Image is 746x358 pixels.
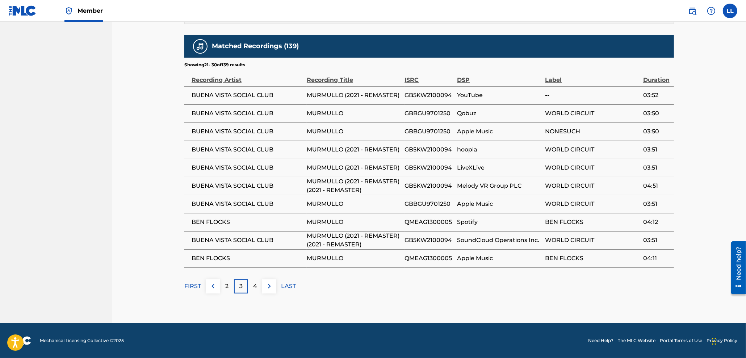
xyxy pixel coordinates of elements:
span: -- [545,91,639,100]
span: GB5KW2100094 [405,236,453,245]
img: logo [9,336,31,345]
p: Showing 21 - 30 of 139 results [184,62,245,68]
div: User Menu [723,4,737,18]
span: MURMULLO (2021 - REMASTER) [307,145,401,154]
span: WORLD CIRCUIT [545,109,639,118]
span: BEN FLOCKS [545,254,639,263]
span: BUENA VISTA SOCIAL CLUB [192,127,303,136]
iframe: Chat Widget [710,323,746,358]
span: BUENA VISTA SOCIAL CLUB [192,236,303,245]
img: left [209,282,217,291]
p: 4 [253,282,257,291]
span: 03:50 [643,109,670,118]
span: GBBGU9701250 [405,200,453,208]
span: BUENA VISTA SOCIAL CLUB [192,109,303,118]
span: 04:12 [643,218,670,226]
span: MURMULLO [307,254,401,263]
span: YouTube [457,91,541,100]
span: GB5KW2100094 [405,145,453,154]
span: WORLD CIRCUIT [545,200,639,208]
span: WORLD CIRCUIT [545,182,639,190]
span: GBBGU9701250 [405,127,453,136]
span: LiveXLive [457,163,541,172]
a: Need Help? [588,337,613,344]
span: QMEAG1300005 [405,254,453,263]
span: QMEAG1300005 [405,218,453,226]
span: MURMULLO (2021 - REMASTER) [307,91,401,100]
p: 3 [239,282,243,291]
span: BUENA VISTA SOCIAL CLUB [192,200,303,208]
span: BUENA VISTA SOCIAL CLUB [192,182,303,190]
div: Label [545,68,639,84]
span: MURMULLO (2021 - REMASTER) [307,163,401,172]
span: BEN FLOCKS [192,218,303,226]
h5: Matched Recordings (139) [212,42,299,50]
span: 03:51 [643,145,670,154]
span: Apple Music [457,254,541,263]
span: 03:51 [643,163,670,172]
span: 03:51 [643,236,670,245]
span: Qobuz [457,109,541,118]
span: BUENA VISTA SOCIAL CLUB [192,163,303,172]
span: MURMULLO (2021 - REMASTER) (2021 - REMASTER) [307,232,401,249]
span: MURMULLO [307,200,401,208]
span: 03:52 [643,91,670,100]
a: Privacy Policy [707,337,737,344]
span: GB5KW2100094 [405,163,453,172]
span: 04:11 [643,254,670,263]
p: LAST [281,282,296,291]
span: WORLD CIRCUIT [545,145,639,154]
span: 03:51 [643,200,670,208]
span: GBBGU9701250 [405,109,453,118]
span: hoopla [457,145,541,154]
a: Public Search [685,4,700,18]
span: Spotify [457,218,541,226]
span: Apple Music [457,200,541,208]
img: MLC Logo [9,5,37,16]
span: Member [77,7,103,15]
span: WORLD CIRCUIT [545,236,639,245]
div: Duration [643,68,670,84]
span: BUENA VISTA SOCIAL CLUB [192,91,303,100]
img: Top Rightsholder [64,7,73,15]
div: Recording Artist [192,68,303,84]
div: Help [704,4,718,18]
span: BEN FLOCKS [192,254,303,263]
span: WORLD CIRCUIT [545,163,639,172]
span: MURMULLO [307,218,401,226]
a: Portal Terms of Use [660,337,702,344]
img: search [688,7,697,15]
span: Melody VR Group PLC [457,182,541,190]
iframe: Resource Center [726,238,746,298]
img: right [265,282,274,291]
p: FIRST [184,282,201,291]
span: 04:51 [643,182,670,190]
div: ISRC [405,68,453,84]
span: BUENA VISTA SOCIAL CLUB [192,145,303,154]
a: The MLC Website [618,337,655,344]
span: GB5KW2100094 [405,91,453,100]
p: 2 [225,282,229,291]
span: MURMULLO [307,109,401,118]
span: GB5KW2100094 [405,182,453,190]
span: Apple Music [457,127,541,136]
span: 03:50 [643,127,670,136]
span: MURMULLO [307,127,401,136]
span: Mechanical Licensing Collective © 2025 [40,337,124,344]
div: Drag [712,330,716,352]
div: Recording Title [307,68,401,84]
span: NONESUCH [545,127,639,136]
div: DSP [457,68,541,84]
img: help [707,7,716,15]
span: MURMULLO (2021 - REMASTER) (2021 - REMASTER) [307,177,401,195]
span: BEN FLOCKS [545,218,639,226]
img: Matched Recordings [196,42,205,51]
span: SoundCloud Operations Inc. [457,236,541,245]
